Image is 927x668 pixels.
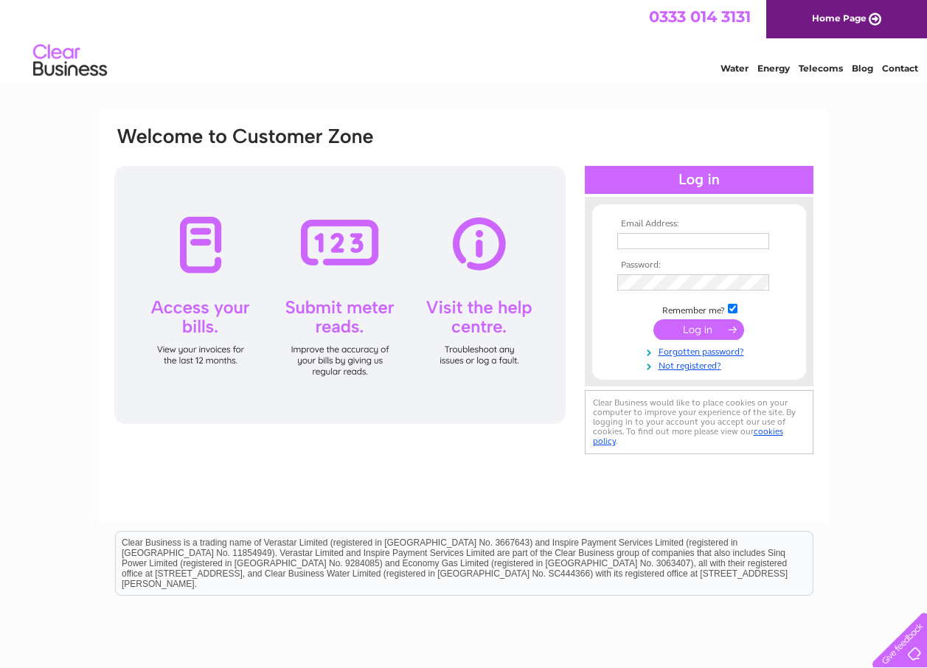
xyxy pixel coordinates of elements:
[585,390,813,454] div: Clear Business would like to place cookies on your computer to improve your experience of the sit...
[116,8,813,72] div: Clear Business is a trading name of Verastar Limited (registered in [GEOGRAPHIC_DATA] No. 3667643...
[653,319,744,340] input: Submit
[617,344,785,358] a: Forgotten password?
[617,358,785,372] a: Not registered?
[614,302,785,316] td: Remember me?
[757,63,790,74] a: Energy
[614,260,785,271] th: Password:
[32,38,108,83] img: logo.png
[649,7,751,26] a: 0333 014 3131
[882,63,918,74] a: Contact
[614,219,785,229] th: Email Address:
[852,63,873,74] a: Blog
[721,63,749,74] a: Water
[799,63,843,74] a: Telecoms
[593,426,783,446] a: cookies policy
